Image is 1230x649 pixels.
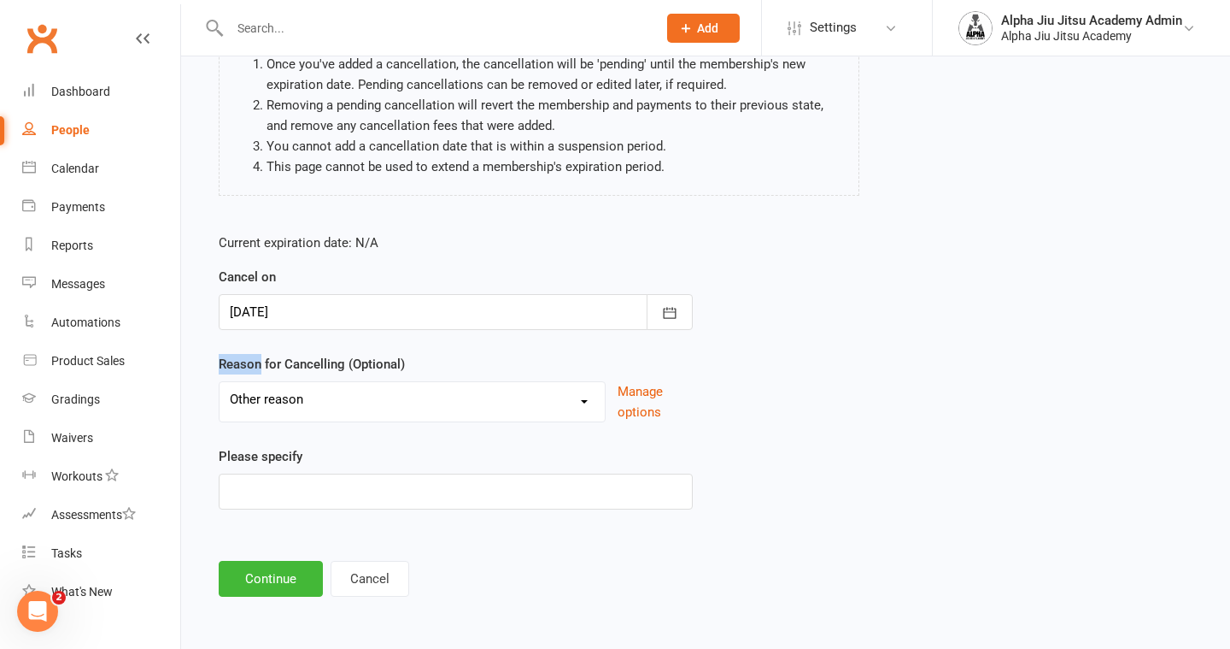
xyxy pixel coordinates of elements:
label: Reason for Cancelling (Optional) [219,354,405,375]
div: Automations [51,316,120,329]
a: Product Sales [22,342,180,381]
li: Once you've added a cancellation, the cancellation will be 'pending' until the membership's new e... [266,54,846,95]
a: Gradings [22,381,180,419]
div: Messages [51,277,105,291]
div: Alpha Jiu Jitsu Academy [1001,28,1182,44]
li: Removing a pending cancellation will revert the membership and payments to their previous state, ... [266,95,846,136]
a: What's New [22,573,180,611]
a: Tasks [22,534,180,573]
label: Please specify [219,446,302,467]
div: Dashboard [51,85,110,98]
a: Automations [22,304,180,342]
a: Waivers [22,419,180,457]
div: Gradings [51,392,100,406]
div: Tasks [51,546,82,560]
div: Workouts [51,469,102,483]
a: Calendar [22,150,180,188]
a: Messages [22,265,180,304]
div: Calendar [51,162,99,175]
a: People [22,111,180,150]
button: Add [667,14,740,43]
span: Add [697,21,718,35]
a: Payments [22,188,180,227]
div: People [51,123,90,137]
div: Assessments [51,508,136,522]
input: Search... [225,16,645,40]
li: This page cannot be used to extend a membership's expiration period. [266,156,846,177]
span: 2 [52,591,66,605]
a: Reports [22,227,180,265]
div: Alpha Jiu Jitsu Academy Admin [1001,13,1182,28]
button: Continue [219,561,323,597]
label: Cancel on [219,267,276,287]
a: Workouts [22,457,180,496]
li: You cannot add a cancellation date that is within a suspension period. [266,136,846,156]
div: Payments [51,200,105,214]
span: Settings [810,9,857,47]
iframe: Intercom live chat [17,591,58,632]
button: Manage options [618,381,693,422]
div: What's New [51,585,113,599]
button: Cancel [331,561,409,597]
div: Reports [51,239,93,252]
div: Waivers [51,431,93,445]
a: Dashboard [22,73,180,111]
a: Assessments [22,496,180,534]
div: Product Sales [51,354,125,368]
p: Current expiration date: N/A [219,233,693,253]
img: thumb_image1751406779.png [958,11,993,45]
a: Clubworx [20,17,63,60]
